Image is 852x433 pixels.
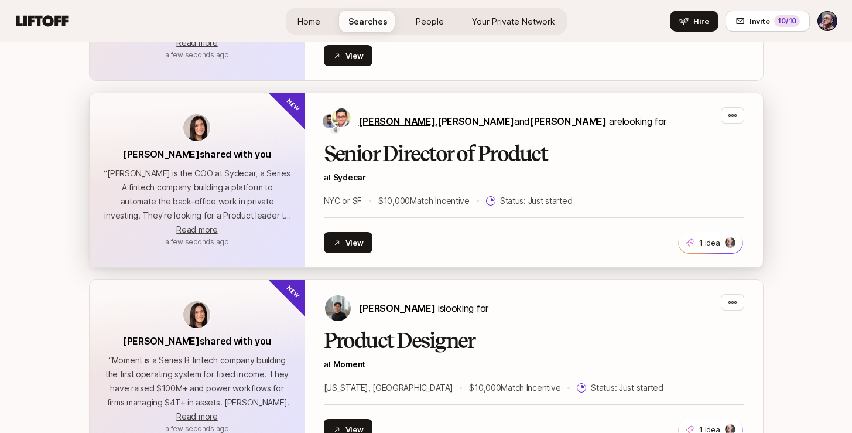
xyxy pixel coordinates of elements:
[463,11,564,32] a: Your Private Network
[104,353,291,410] p: “ Moment is a Series B fintech company building the first operating system for fixed income. They...
[176,37,217,47] span: Read more
[678,231,743,254] button: 1 idea
[359,301,488,316] p: is looking for
[333,172,366,182] a: Sydecar
[323,114,337,128] img: Adam Hill
[693,15,709,27] span: Hire
[726,237,736,248] img: 38265413_5a66_4abc_b3e5_8d96d609e730.jpg
[176,410,217,424] button: Read more
[528,196,573,206] span: Just started
[435,115,514,127] span: ,
[359,115,436,127] span: [PERSON_NAME]
[324,357,744,371] p: at
[324,171,744,185] p: at
[500,194,572,208] p: Status:
[817,11,838,32] button: Ryan Rumsey
[176,411,217,421] span: Read more
[165,50,229,59] span: October 9, 2025 10:03am
[437,115,514,127] span: [PERSON_NAME]
[123,148,271,160] span: [PERSON_NAME] shared with you
[165,237,229,246] span: October 9, 2025 10:03am
[288,11,330,32] a: Home
[266,73,324,131] div: New
[348,15,388,28] span: Searches
[726,11,810,32] button: Invite10/10
[359,302,436,314] span: [PERSON_NAME]
[324,194,362,208] p: NYC or SF
[333,359,365,369] a: Moment
[176,36,217,50] button: Read more
[530,115,607,127] span: [PERSON_NAME]
[324,381,453,395] p: [US_STATE], [GEOGRAPHIC_DATA]
[378,194,470,208] p: $10,000 Match Incentive
[325,295,351,321] img: Billy Tseng
[339,11,397,32] a: Searches
[176,224,217,234] span: Read more
[750,15,769,27] span: Invite
[266,260,324,318] div: New
[183,114,210,141] img: avatar-url
[472,15,555,28] span: Your Private Network
[165,424,229,433] span: October 9, 2025 10:03am
[330,125,340,134] img: Nik Talreja
[332,108,351,127] img: Shriram Bhashyam
[469,381,560,395] p: $10,000 Match Incentive
[406,11,453,32] a: People
[817,11,837,31] img: Ryan Rumsey
[297,15,320,28] span: Home
[699,237,720,248] p: 1 idea
[514,115,607,127] span: and
[324,232,373,253] button: View
[670,11,718,32] button: Hire
[183,301,210,328] img: avatar-url
[324,45,373,66] button: View
[774,15,800,27] div: 10 /10
[359,114,666,129] p: are looking for
[176,223,217,237] button: Read more
[123,335,271,347] span: [PERSON_NAME] shared with you
[416,15,444,28] span: People
[324,329,744,353] h2: Product Designer
[591,381,663,395] p: Status:
[619,383,663,393] span: Just started
[104,166,291,223] p: “ [PERSON_NAME] is the COO at Sydecar, a Series A fintech company building a platform to automate...
[324,142,744,166] h2: Senior Director of Product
